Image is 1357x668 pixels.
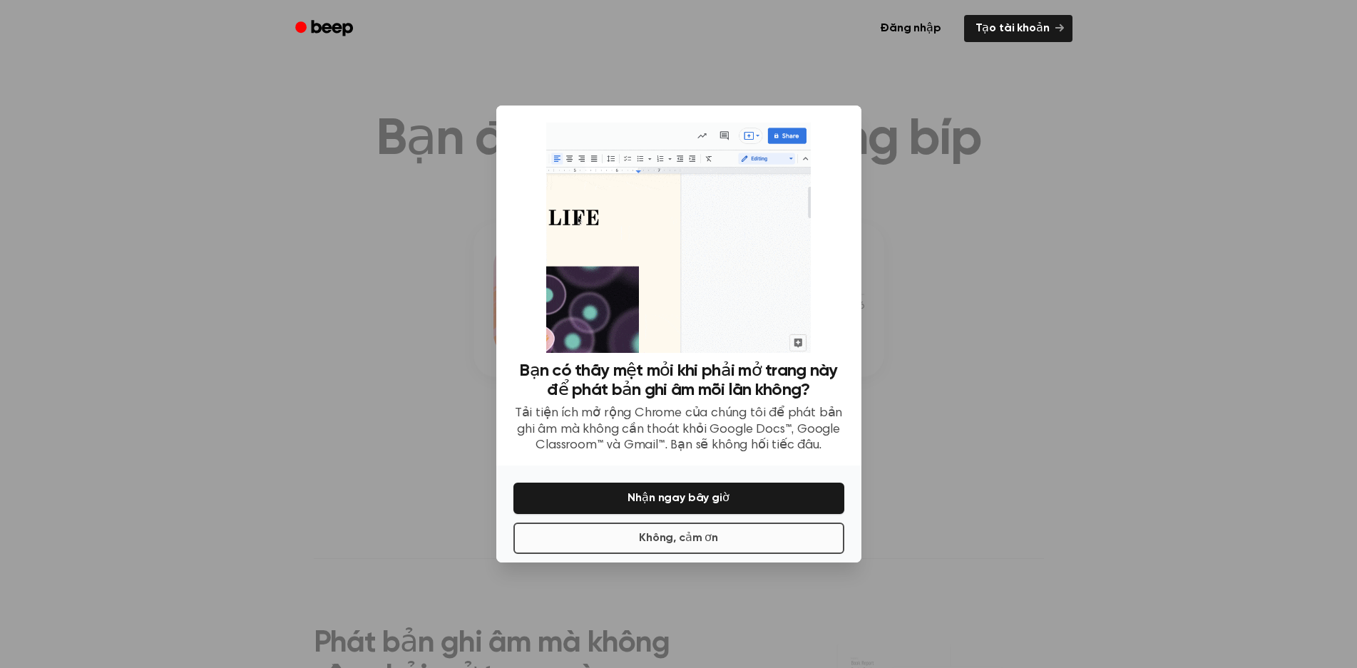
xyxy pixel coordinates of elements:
font: Không, cảm ơn [639,533,718,544]
font: Tạo tài khoản [975,23,1050,34]
font: Bạn có thấy mệt mỏi khi phải mở trang này để phát bản ghi âm mỗi lần không? [519,362,837,399]
button: Không, cảm ơn [513,523,844,554]
a: Đăng nhập [866,12,956,45]
font: Nhận ngay bây giờ [628,493,729,504]
a: Tạo tài khoản [964,15,1072,42]
font: Tải tiện ích mở rộng Chrome của chúng tôi để phát bản ghi âm mà không cần thoát khỏi Google Docs™... [515,407,842,452]
a: Tiếng bíp [285,15,366,43]
img: Tiện ích mở rộng tiếng bíp đang hoạt động [546,123,811,353]
font: Đăng nhập [880,23,941,34]
button: Nhận ngay bây giờ [513,483,844,514]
